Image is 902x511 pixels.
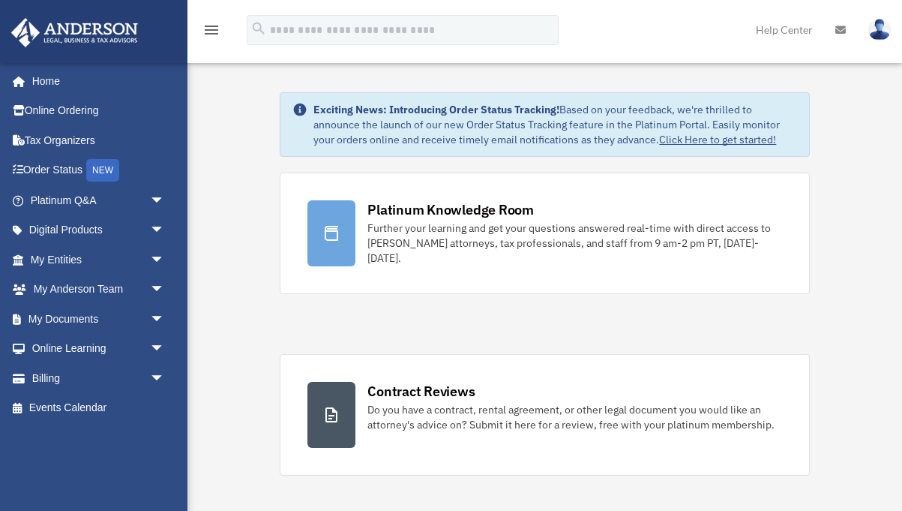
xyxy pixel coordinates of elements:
[10,334,187,364] a: Online Learningarrow_drop_down
[10,275,187,305] a: My Anderson Teamarrow_drop_down
[10,245,187,275] a: My Entitiesarrow_drop_down
[659,133,776,146] a: Click Here to get started!
[150,275,180,305] span: arrow_drop_down
[10,96,187,126] a: Online Ordering
[10,185,187,215] a: Platinum Q&Aarrow_drop_down
[86,159,119,182] div: NEW
[10,393,187,423] a: Events Calendar
[280,354,809,476] a: Contract Reviews Do you have a contract, rental agreement, or other legal document you would like...
[10,304,187,334] a: My Documentsarrow_drop_down
[150,245,180,275] span: arrow_drop_down
[150,304,180,335] span: arrow_drop_down
[10,155,187,186] a: Order StatusNEW
[150,185,180,216] span: arrow_drop_down
[10,66,180,96] a: Home
[313,103,559,116] strong: Exciting News: Introducing Order Status Tracking!
[150,363,180,394] span: arrow_drop_down
[7,18,142,47] img: Anderson Advisors Platinum Portal
[367,402,781,432] div: Do you have a contract, rental agreement, or other legal document you would like an attorney's ad...
[367,221,781,266] div: Further your learning and get your questions answered real-time with direct access to [PERSON_NAM...
[367,382,475,401] div: Contract Reviews
[367,200,534,219] div: Platinum Knowledge Room
[868,19,891,41] img: User Pic
[202,21,220,39] i: menu
[202,26,220,39] a: menu
[10,363,187,393] a: Billingarrow_drop_down
[150,215,180,246] span: arrow_drop_down
[280,173,809,294] a: Platinum Knowledge Room Further your learning and get your questions answered real-time with dire...
[10,215,187,245] a: Digital Productsarrow_drop_down
[250,20,267,37] i: search
[150,334,180,365] span: arrow_drop_down
[10,125,187,155] a: Tax Organizers
[313,102,796,147] div: Based on your feedback, we're thrilled to announce the launch of our new Order Status Tracking fe...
